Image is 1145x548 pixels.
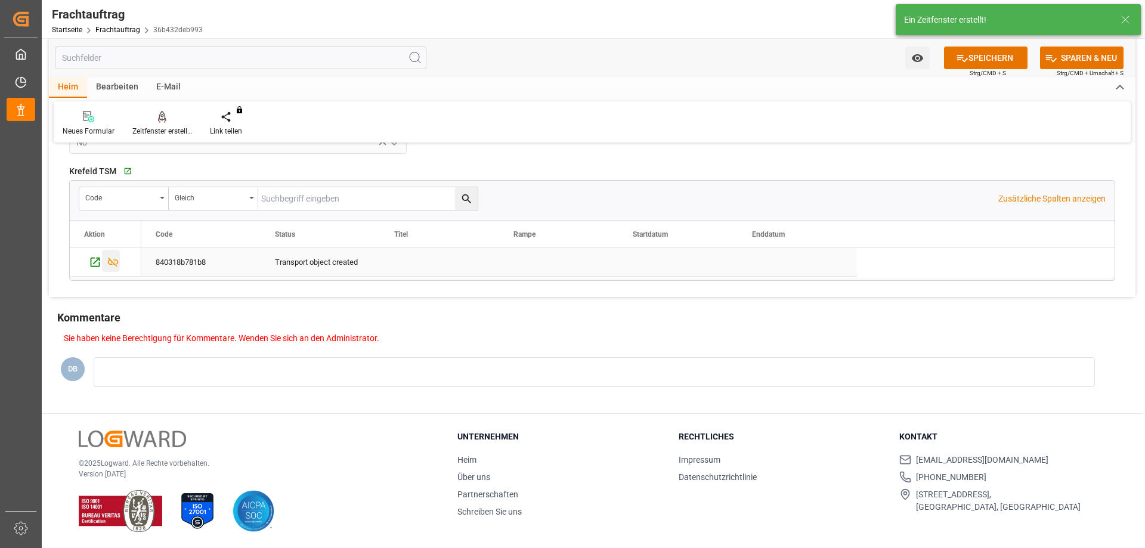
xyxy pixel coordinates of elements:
font: SPAREN & NEU [1061,53,1117,63]
font: © [79,459,84,467]
a: Impressum [679,455,720,465]
input: Suchfelder [55,47,426,69]
font: Krefeld TSM [69,166,116,176]
a: Über uns [457,472,490,482]
button: Menü öffnen [905,47,930,69]
font: [STREET_ADDRESS], [916,490,991,499]
font: Strg/CMD + Umschalt + S [1057,70,1124,76]
font: Frachtauftrag [52,7,125,21]
font: E-Mail [156,82,181,91]
font: Code [85,194,102,202]
a: Partnerschaften [457,490,518,499]
input: Suchbegriff eingeben [258,187,478,210]
font: Strg/CMD + S [970,70,1006,76]
font: Bearbeiten [96,82,138,91]
button: SPEICHERN [944,47,1028,69]
font: [GEOGRAPHIC_DATA], [GEOGRAPHIC_DATA] [916,502,1081,512]
a: Heim [457,455,476,465]
font: Heim [58,82,78,91]
font: Neues Formular [63,127,114,135]
font: [EMAIL_ADDRESS][DOMAIN_NAME] [916,455,1048,465]
div: Drücken Sie die LEERTASTE, um diese Zeile auszuwählen. [141,248,857,277]
font: Aktion [84,230,105,239]
font: Rechtliches [679,432,734,441]
button: Menü öffnen [384,134,402,152]
font: Sie haben keine Berechtigung für Kommentare. Wenden Sie sich an den Administrator. [64,333,379,343]
font: Ein Zeitfenster erstellt! [904,15,986,24]
button: Menü öffnen [169,187,258,210]
button: SPAREN & NEU [1040,47,1124,69]
div: Transport object created [275,249,366,276]
font: Status [275,230,295,239]
font: Titel [394,230,408,239]
font: 2025 [84,459,101,467]
button: Suchschaltfläche [455,187,478,210]
font: 840318b781b8 [156,258,206,267]
button: Menü öffnen [79,187,169,210]
a: Schreiben Sie uns [457,507,522,516]
font: Startdatum [633,230,668,239]
font: Zeitfenster erstellen [132,127,195,135]
font: Kommentare [57,311,120,324]
font: Code [156,230,172,239]
font: Logward. Alle Rechte vorbehalten. [101,459,209,467]
font: Gleich [175,194,194,202]
img: ISO 9001 & ISO 14001 Zertifizierung [79,490,162,532]
img: ISO 27001-Zertifizierung [177,490,218,532]
a: Startseite [52,26,82,34]
a: Frachtauftrag [95,26,140,34]
div: Drücken Sie die LEERTASTE, um diese Zeile auszuwählen. [70,248,141,277]
font: [PHONE_NUMBER] [916,472,986,482]
font: Kontakt [899,432,937,441]
font: Unternehmen [457,432,519,441]
a: Datenschutzrichtlinie [679,472,757,482]
font: Enddatum [752,230,785,239]
font: Rampe [513,230,536,239]
font: Zusätzliche Spalten anzeigen [998,194,1106,203]
img: AICPA SOC [233,490,274,532]
img: Logward-Logo [79,431,186,448]
font: SPEICHERN [968,53,1013,63]
font: Version [DATE] [79,470,126,478]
